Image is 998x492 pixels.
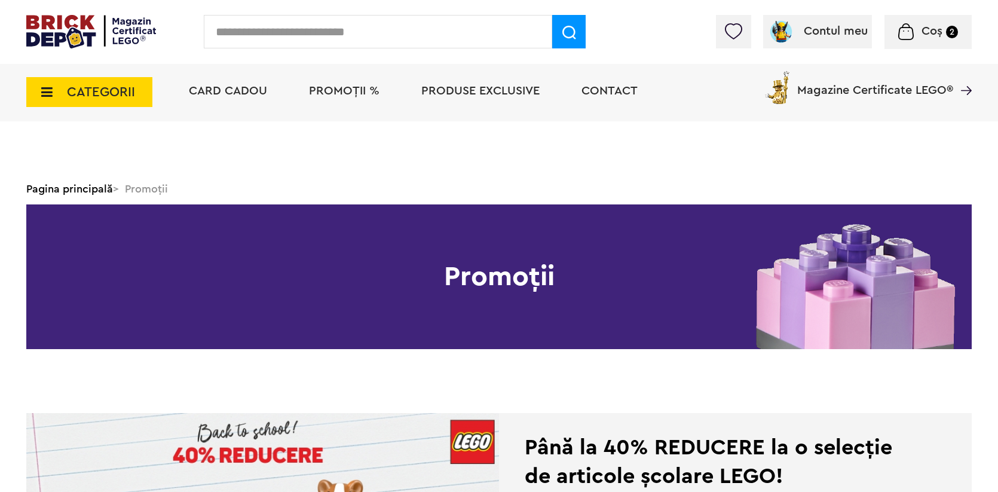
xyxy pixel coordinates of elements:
[797,69,953,96] span: Magazine Certificate LEGO®
[26,173,972,204] div: > Promoții
[26,184,113,194] a: Pagina principală
[309,85,379,97] a: PROMOȚII %
[525,433,913,491] div: Până la 40% REDUCERE la o selecție de articole școlare LEGO!
[768,25,868,37] a: Contul meu
[26,204,972,349] h1: Promoții
[67,85,135,99] span: CATEGORII
[421,85,540,97] a: Produse exclusive
[953,69,972,81] a: Magazine Certificate LEGO®
[804,25,868,37] span: Contul meu
[189,85,267,97] a: Card Cadou
[922,25,942,37] span: Coș
[581,85,638,97] a: Contact
[946,26,958,38] small: 2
